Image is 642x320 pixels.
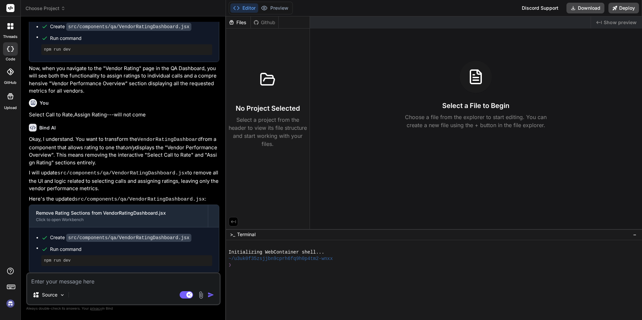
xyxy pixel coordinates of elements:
[518,3,562,13] div: Discord Support
[50,35,212,42] span: Run command
[230,3,258,13] button: Editor
[26,5,65,12] span: Choose Project
[229,116,307,148] p: Select a project from the header to view its file structure and start working with your files.
[29,111,219,119] p: Select Call to Rate,Assign Rating---will not come
[90,306,102,310] span: privacy
[44,258,210,263] pre: npm run dev
[66,23,191,31] code: src/components/qa/VendorRatingDashboard.jsx
[59,292,65,298] img: Pick Models
[401,113,551,129] p: Choose a file from the explorer to start editing. You can create a new file using the + button in...
[50,23,191,30] div: Create
[39,124,56,131] h6: Bind AI
[44,47,210,52] pre: npm run dev
[29,136,219,166] p: Okay, I understand. You want to transform the from a component that allows rating to one that dis...
[236,104,300,113] h3: No Project Selected
[4,105,17,111] label: Upload
[208,291,214,298] img: icon
[40,100,49,106] h6: You
[50,246,212,253] span: Run command
[125,144,135,151] em: only
[42,291,57,298] p: Source
[3,34,17,40] label: threads
[229,256,333,262] span: ~/u3uk0f35zsjjbn9cprh6fq9h0p4tm2-wnxx
[29,205,208,227] button: Remove Rating Sections from VendorRatingDashboard.jsxClick to open Workbench
[50,234,191,241] div: Create
[29,169,219,193] p: I will update to remove all the UI and logic related to selecting calls and assigning ratings, le...
[29,195,219,204] p: Here's the updated :
[608,3,639,13] button: Deploy
[230,231,235,238] span: >_
[229,262,232,268] span: ❯
[29,65,219,95] p: Now, when you navigate to the "Vendor Rating" page in the QA Dashboard, you will see both the fun...
[632,229,638,240] button: −
[26,305,221,312] p: Always double-check its answers. Your in Bind
[604,19,637,26] span: Show preview
[566,3,604,13] button: Download
[36,210,201,216] div: Remove Rating Sections from VendorRatingDashboard.jsx
[442,101,509,110] h3: Select a File to Begin
[226,19,250,26] div: Files
[4,80,16,86] label: GitHub
[57,170,187,176] code: src/components/qa/VendorRatingDashboard.jsx
[251,19,278,26] div: Github
[75,197,205,202] code: src/components/qa/VendorRatingDashboard.jsx
[258,3,291,13] button: Preview
[66,234,191,242] code: src/components/qa/VendorRatingDashboard.jsx
[137,137,201,143] code: VendorRatingDashboard
[6,56,15,62] label: code
[633,231,637,238] span: −
[5,298,16,309] img: signin
[229,249,324,256] span: Initializing WebContainer shell...
[36,217,201,222] div: Click to open Workbench
[197,291,205,299] img: attachment
[237,231,256,238] span: Terminal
